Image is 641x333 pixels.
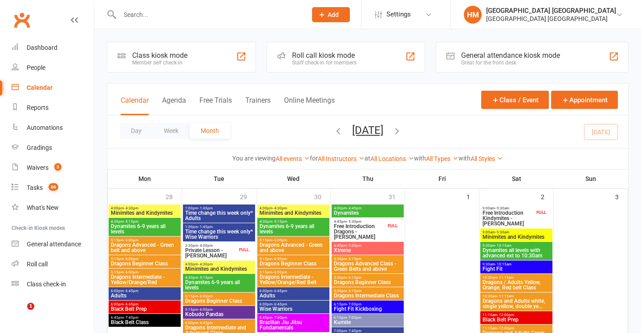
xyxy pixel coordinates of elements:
[117,8,300,21] input: Search...
[333,293,402,298] span: Dragons Intermediate Class
[333,320,402,325] span: Kumite
[124,220,138,224] span: - 5:15pm
[259,261,328,266] span: Dragons Beginner Class
[245,96,271,115] button: Trainers
[347,316,361,320] span: - 7:00pm
[259,242,328,253] span: Dragons Advanced - Green and above
[124,270,138,274] span: - 6:00pm
[347,289,361,293] span: - 6:15pm
[110,206,179,210] span: 4:00pm
[110,257,179,261] span: 5:15pm
[347,206,361,210] span: - 4:45pm
[272,302,287,306] span: - 6:45pm
[541,189,553,204] div: 2
[12,58,94,78] a: People
[333,244,402,248] span: 4:45pm
[458,155,471,162] strong: with
[185,280,253,290] span: Dynamites 6-9 years all levels
[333,210,402,216] span: Dynamites
[110,220,179,224] span: 4:30pm
[27,261,48,268] div: Roll call
[259,274,328,285] span: Dragons Intermediate - Yellow/Orange/Red Belt
[185,321,253,325] span: 6:00pm
[198,206,213,210] span: - 1:45pm
[272,220,287,224] span: - 5:15pm
[405,169,479,188] th: Fri
[12,118,94,138] a: Automations
[482,210,535,226] span: Free Introduction Kindymites - [PERSON_NAME]
[333,329,402,333] span: 7:00pm
[27,124,63,131] div: Automations
[414,155,426,162] strong: with
[333,248,402,253] span: Xtreme
[347,276,361,280] span: - 6:15pm
[259,293,328,298] span: Adults
[199,96,232,115] button: Free Trials
[27,164,49,171] div: Waivers
[124,238,138,242] span: - 6:00pm
[12,38,94,58] a: Dashboard
[259,316,328,320] span: 6:45pm
[497,276,514,280] span: - 11:15am
[12,198,94,218] a: What's New
[385,222,400,229] div: FULL
[259,220,328,224] span: 4:30pm
[259,270,328,274] span: 5:15pm
[347,302,361,306] span: - 7:00pm
[27,64,45,71] div: People
[110,242,179,253] span: Dragons Advanced - Green belt and above
[333,224,386,240] span: Free Introduction Dragons - [PERSON_NAME]
[259,320,328,330] span: Brazilian Jiu Jitsu Fundamentals
[272,257,287,261] span: - 6:00pm
[185,210,253,221] span: Time change this week only* Adults
[198,244,213,248] span: - 4:00pm
[237,246,251,253] div: FULL
[615,189,628,204] div: 3
[49,183,58,191] span: 86
[110,238,179,242] span: 5:15pm
[9,303,30,324] iframe: Intercom live chat
[347,257,361,261] span: - 6:15pm
[495,262,511,266] span: - 10:15am
[276,155,310,162] a: All events
[333,206,402,210] span: 4:00pm
[124,206,138,210] span: - 4:30pm
[389,189,405,204] div: 31
[185,262,253,266] span: 4:00pm
[333,289,402,293] span: 5:30pm
[12,158,94,178] a: Waivers 3
[259,224,328,234] span: Dynamites 6-9 years all levels
[185,206,253,210] span: 1:00pm
[259,210,328,216] span: Minimites and Kindymites
[120,123,153,139] button: Day
[482,294,551,298] span: 10:30am
[12,234,94,254] a: General attendance kiosk mode
[185,248,237,258] span: Private Lesson - [PERSON_NAME]
[108,169,182,188] th: Mon
[124,302,138,306] span: - 6:45pm
[27,303,34,310] span: 1
[495,244,511,248] span: - 10:15am
[259,238,328,242] span: 5:15pm
[272,289,287,293] span: - 6:45pm
[352,124,383,136] button: [DATE]
[185,312,253,317] span: Kobudo Pandas
[124,257,138,261] span: - 6:00pm
[198,321,213,325] span: - 6:45pm
[482,326,551,330] span: 11:15am
[240,189,256,204] div: 29
[124,289,138,293] span: - 6:45pm
[198,276,213,280] span: - 5:15pm
[482,276,551,280] span: 10:30am
[497,313,514,317] span: - 12:00pm
[198,262,213,266] span: - 4:30pm
[482,206,535,210] span: 9:00am
[272,238,287,242] span: - 6:00pm
[497,326,514,330] span: - 12:00pm
[27,84,53,91] div: Calendar
[110,306,179,312] span: Black Belt Prep
[185,294,253,298] span: 5:15pm
[110,316,179,320] span: 6:45pm
[110,210,179,216] span: Minimites and Kindymites
[551,91,618,109] button: Appointment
